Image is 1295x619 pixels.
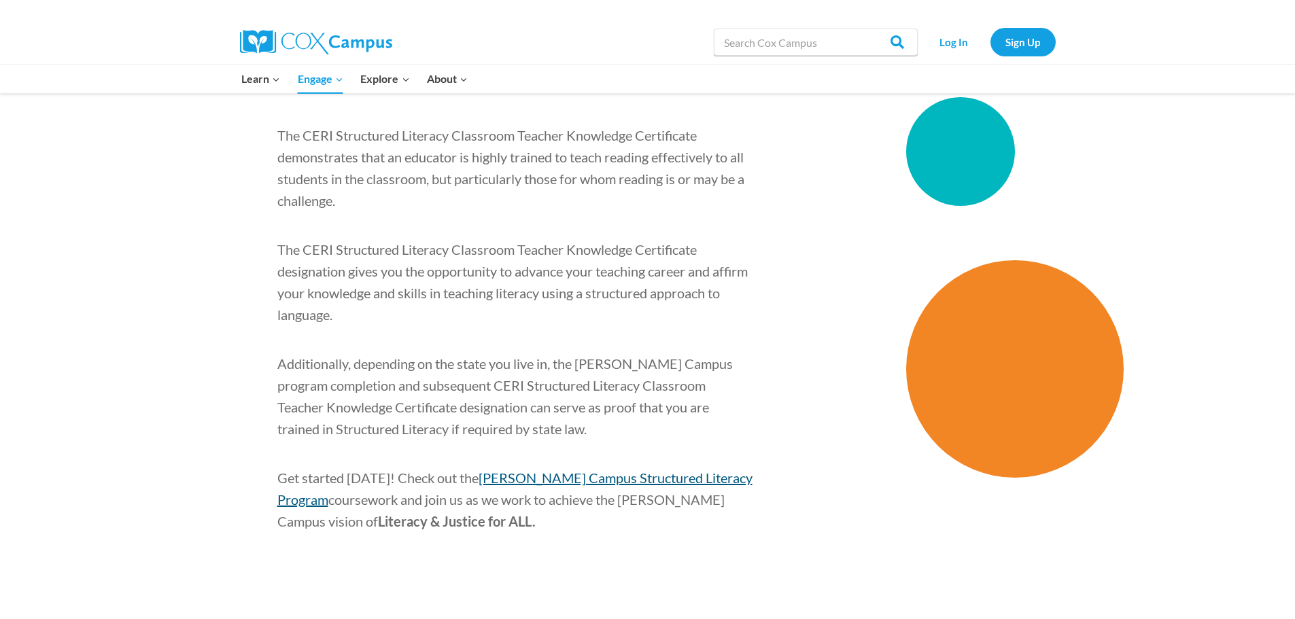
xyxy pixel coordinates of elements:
[277,491,725,529] span: coursework and join us as we work to achieve the [PERSON_NAME] Campus vision of
[240,30,392,54] img: Cox Campus
[233,65,477,93] nav: Primary Navigation
[233,65,290,93] button: Child menu of Learn
[289,65,352,93] button: Child menu of Engage
[277,241,748,323] span: The CERI Structured Literacy Classroom Teacher Knowledge Certificate designation gives you the op...
[277,127,744,209] span: The CERI Structured Literacy Classroom Teacher Knowledge Certificate demonstrates that an educato...
[925,28,984,56] a: Log In
[352,65,419,93] button: Child menu of Explore
[714,29,918,56] input: Search Cox Campus
[418,65,477,93] button: Child menu of About
[925,28,1056,56] nav: Secondary Navigation
[277,355,733,437] span: Additionally, depending on the state you live in, the [PERSON_NAME] Campus program completion and...
[990,28,1056,56] a: Sign Up
[277,470,753,508] a: [PERSON_NAME] Campus Structured Literacy Program
[277,470,479,486] span: Get started [DATE]! Check out the
[378,513,536,529] span: Literacy & Justice for ALL.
